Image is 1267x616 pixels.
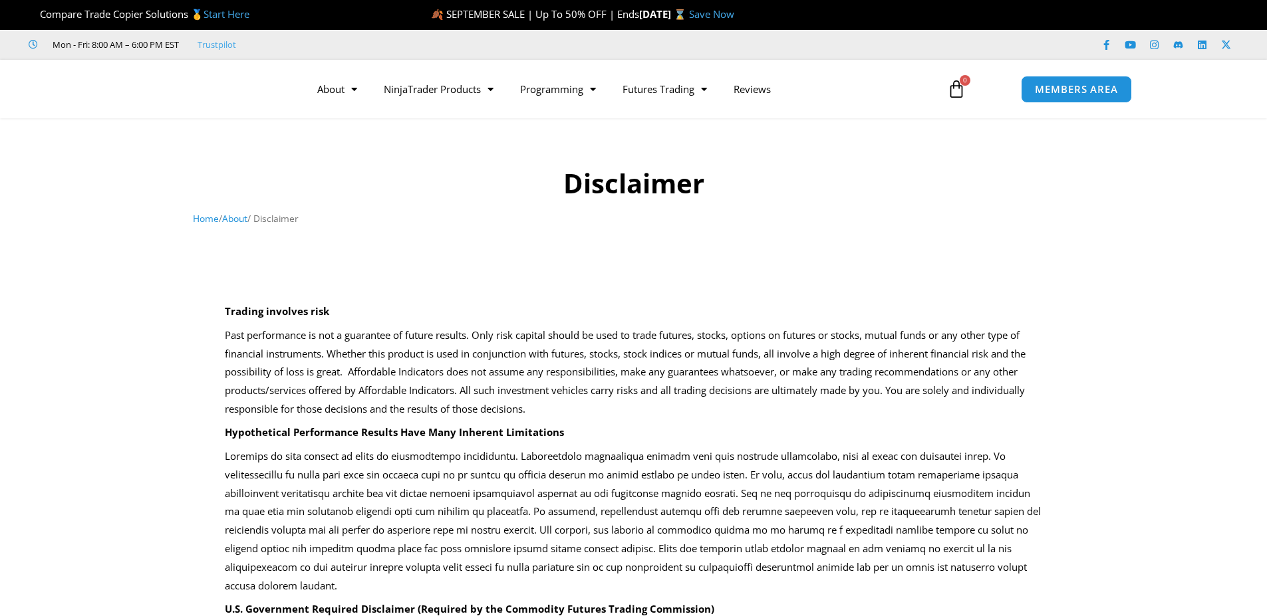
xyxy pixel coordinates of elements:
a: MEMBERS AREA [1021,76,1132,103]
a: 0 [927,70,986,108]
nav: Breadcrumb [193,210,1074,227]
span: MEMBERS AREA [1035,84,1118,94]
img: 🏆 [29,9,39,19]
p: Loremips do sita consect ad elits do eiusmodtempo incididuntu. Laboreetdolo magnaaliqua enimadm v... [225,447,1043,595]
span: 🍂 SEPTEMBER SALE | Up To 50% OFF | Ends [431,7,639,21]
a: Trustpilot [198,37,236,52]
span: Compare Trade Copier Solutions 🥇 [29,7,249,21]
a: About [304,74,370,104]
nav: Menu [304,74,932,104]
a: Start Here [204,7,249,21]
span: 0 [960,75,970,86]
a: NinjaTrader Products [370,74,507,104]
strong: Hypothetical Performance Results Have Many Inherent Limitations [225,425,564,439]
span: Mon - Fri: 8:00 AM – 6:00 PM EST [49,37,179,52]
strong: [DATE] ⌛ [639,7,689,21]
strong: U.S. Government Required Disclaimer (Required by the Commodity Futures Trading Commission) [225,602,714,615]
a: Home [193,212,219,225]
a: Futures Trading [609,74,720,104]
a: About [222,212,247,225]
img: LogoAI | Affordable Indicators – NinjaTrader [135,65,278,113]
strong: Trading involves risk [225,304,329,318]
h1: Disclaimer [193,165,1074,202]
a: Reviews [720,74,784,104]
a: Save Now [689,7,734,21]
a: Programming [507,74,609,104]
p: Past performance is not a guarantee of future results. Only risk capital should be used to trade ... [225,326,1043,419]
